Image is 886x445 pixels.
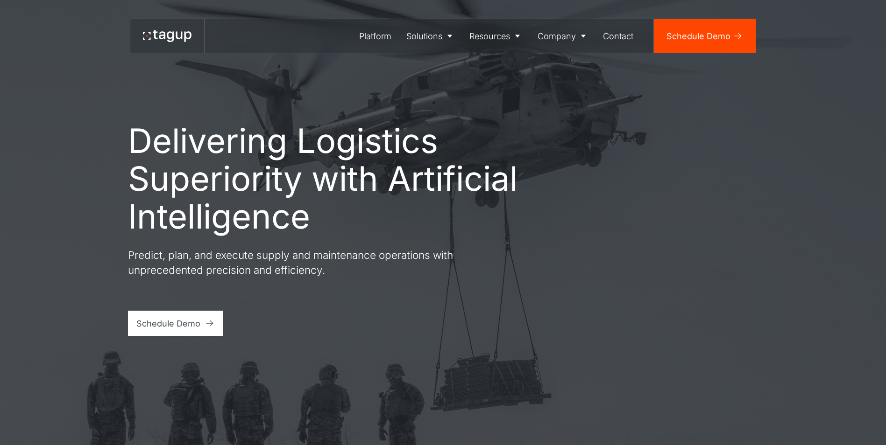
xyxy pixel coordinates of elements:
a: Resources [462,19,531,53]
a: Schedule Demo [654,19,756,53]
div: Company [538,30,576,42]
a: Schedule Demo [128,311,224,336]
p: Predict, plan, and execute supply and maintenance operations with unprecedented precision and eff... [128,248,464,277]
div: Platform [359,30,391,42]
div: Contact [603,30,633,42]
div: Resources [469,30,510,42]
div: Solutions [406,30,442,42]
div: Schedule Demo [666,30,730,42]
h1: Delivering Logistics Superiority with Artificial Intelligence [128,122,520,235]
a: Contact [596,19,641,53]
div: Schedule Demo [136,317,200,330]
a: Company [530,19,596,53]
a: Platform [352,19,399,53]
a: Solutions [399,19,462,53]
